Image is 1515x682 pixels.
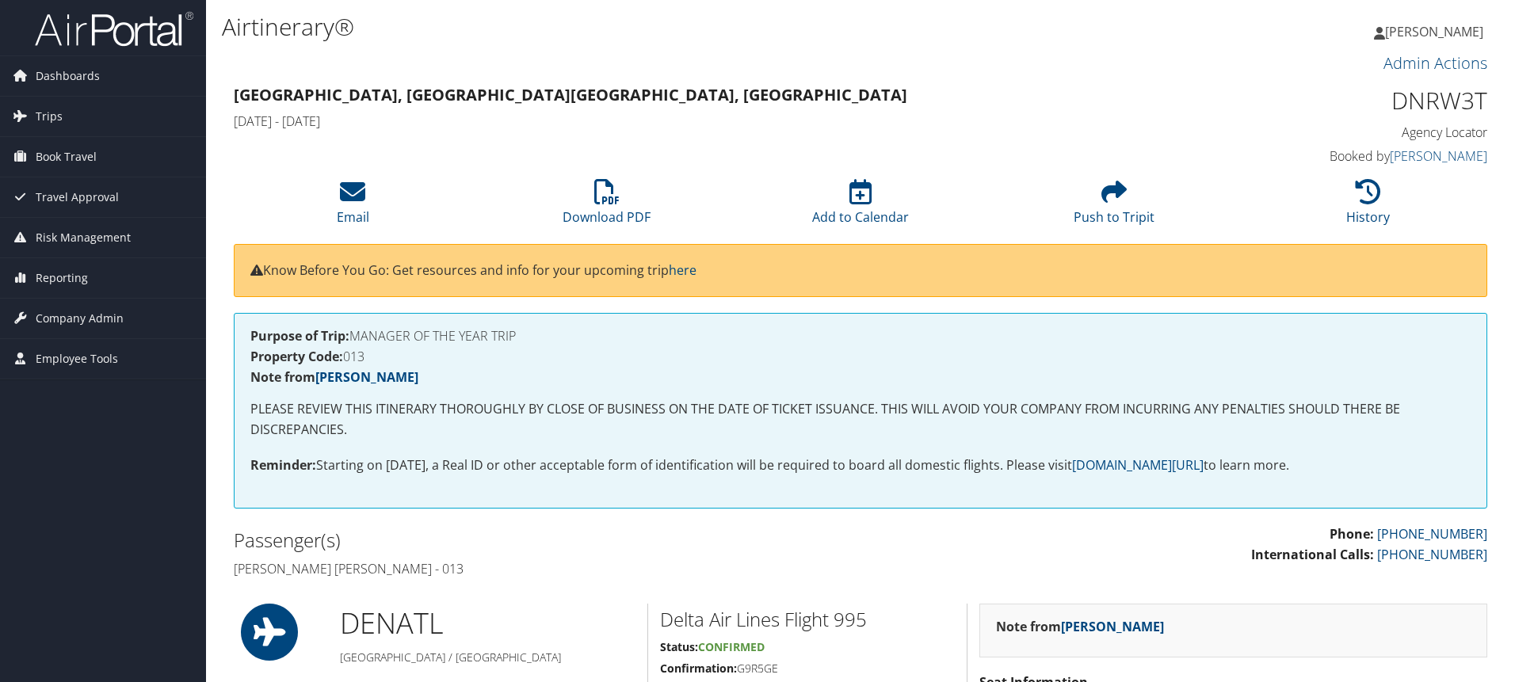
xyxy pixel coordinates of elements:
a: [PERSON_NAME] [1374,8,1499,55]
p: Know Before You Go: Get resources and info for your upcoming trip [250,261,1471,281]
strong: Note from [996,618,1164,635]
h2: Delta Air Lines Flight 995 [660,606,955,633]
strong: International Calls: [1251,546,1374,563]
span: Employee Tools [36,339,118,379]
strong: Status: [660,639,698,654]
strong: Purpose of Trip: [250,327,349,345]
h4: Agency Locator [1192,124,1487,141]
a: [PHONE_NUMBER] [1377,546,1487,563]
a: [PERSON_NAME] [1390,147,1487,165]
span: Trips [36,97,63,136]
span: Dashboards [36,56,100,96]
span: Travel Approval [36,177,119,217]
a: Add to Calendar [812,188,909,226]
strong: [GEOGRAPHIC_DATA], [GEOGRAPHIC_DATA] [GEOGRAPHIC_DATA], [GEOGRAPHIC_DATA] [234,84,907,105]
strong: Property Code: [250,348,343,365]
h2: Passenger(s) [234,527,849,554]
strong: Note from [250,368,418,386]
strong: Reminder: [250,456,316,474]
a: here [669,261,696,279]
h4: MANAGER OF THE YEAR TRIP [250,330,1471,342]
a: Push to Tripit [1074,188,1154,226]
img: airportal-logo.png [35,10,193,48]
h1: DNRW3T [1192,84,1487,117]
span: Book Travel [36,137,97,177]
p: Starting on [DATE], a Real ID or other acceptable form of identification will be required to boar... [250,455,1471,476]
a: Download PDF [563,188,651,226]
h1: Airtinerary® [222,10,1074,44]
a: [PERSON_NAME] [315,368,418,386]
span: Company Admin [36,299,124,338]
strong: Phone: [1330,525,1374,543]
a: Email [337,188,369,226]
a: [DOMAIN_NAME][URL] [1072,456,1204,474]
span: [PERSON_NAME] [1385,23,1483,40]
h4: [PERSON_NAME] [PERSON_NAME] - 013 [234,560,849,577]
h4: [DATE] - [DATE] [234,112,1168,130]
span: Reporting [36,258,88,298]
h5: G9R5GE [660,661,955,676]
h5: [GEOGRAPHIC_DATA] / [GEOGRAPHIC_DATA] [340,650,635,665]
span: Confirmed [698,639,765,654]
h4: 013 [250,350,1471,363]
h4: Booked by [1192,147,1487,165]
span: Risk Management [36,218,131,257]
h1: DEN ATL [340,604,635,643]
a: Admin Actions [1383,52,1487,74]
a: History [1346,188,1390,226]
a: [PHONE_NUMBER] [1377,525,1487,543]
strong: Confirmation: [660,661,737,676]
p: PLEASE REVIEW THIS ITINERARY THOROUGHLY BY CLOSE OF BUSINESS ON THE DATE OF TICKET ISSUANCE. THIS... [250,399,1471,440]
a: [PERSON_NAME] [1061,618,1164,635]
